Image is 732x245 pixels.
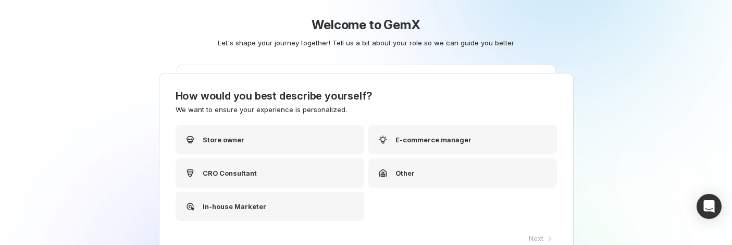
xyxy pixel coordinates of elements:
[123,38,610,48] p: Let's shape your journey together! Tell us a bit about your role so we can guide you better
[203,168,257,178] p: CRO Consultant
[119,17,614,33] h1: Welcome to GemX
[203,201,266,212] p: In-house Marketer
[395,168,415,178] p: Other
[203,134,244,145] p: Store owner
[395,134,472,145] p: E-commerce manager
[176,90,557,102] h3: How would you best describe yourself?
[697,194,722,219] div: Open Intercom Messenger
[176,105,347,114] span: We want to ensure your experience is personalized.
